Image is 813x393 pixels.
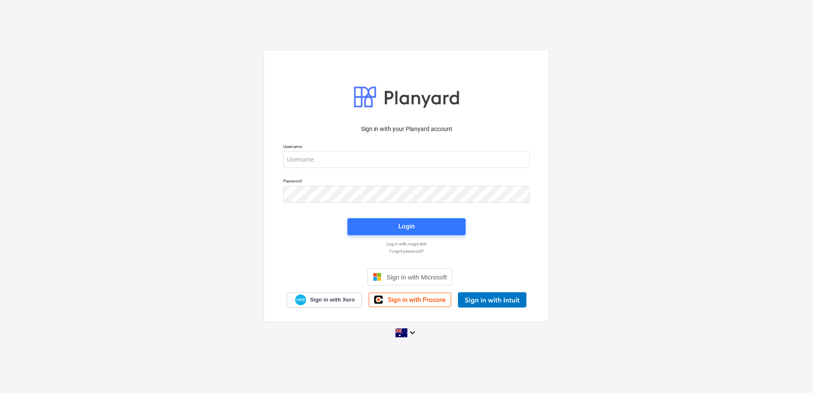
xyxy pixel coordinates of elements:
[279,248,534,254] a: Forgot password?
[287,293,362,308] a: Sign in with Xero
[369,293,451,307] a: Sign in with Procore
[310,296,355,304] span: Sign in with Xero
[373,273,381,281] img: Microsoft logo
[388,296,446,304] span: Sign in with Procore
[283,178,530,185] p: Password
[347,218,466,235] button: Login
[398,221,415,232] div: Login
[387,273,447,281] span: Sign in with Microsoft
[295,294,306,306] img: Xero logo
[283,151,530,168] input: Username
[407,327,418,338] i: keyboard_arrow_down
[283,125,530,134] p: Sign in with your Planyard account
[279,241,534,247] a: Log in with magic link
[283,144,530,151] p: Username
